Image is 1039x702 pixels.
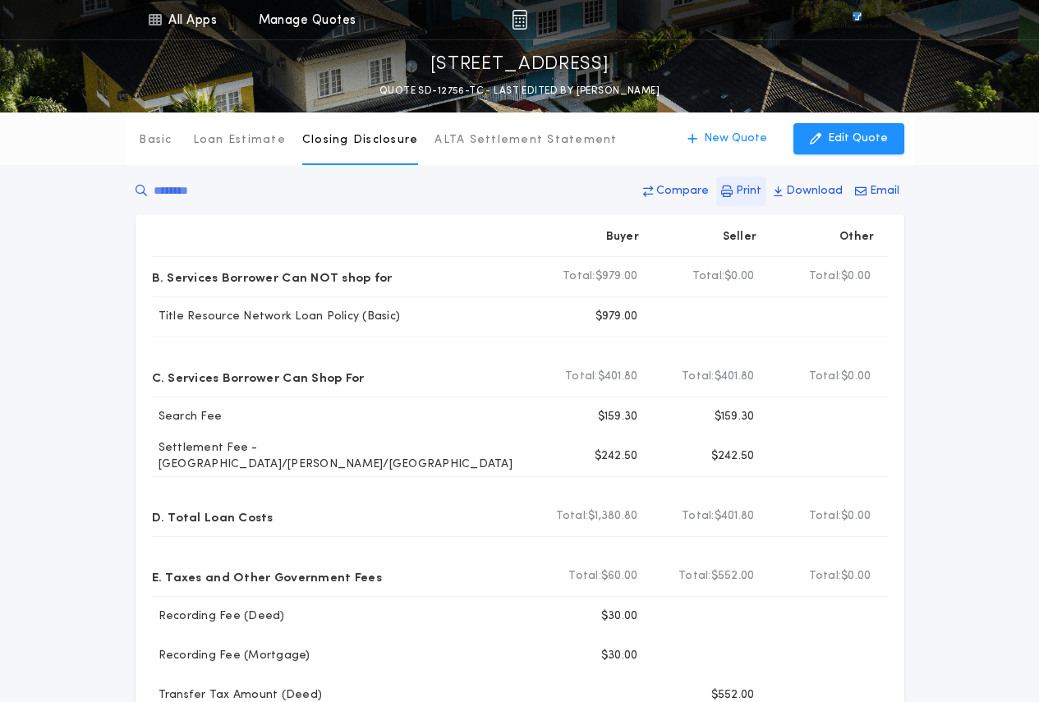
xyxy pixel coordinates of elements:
[692,268,725,285] b: Total:
[563,268,595,285] b: Total:
[704,131,767,147] p: New Quote
[588,508,637,525] span: $1,380.80
[786,183,843,200] p: Download
[736,183,761,200] p: Print
[841,568,871,585] span: $0.00
[601,568,638,585] span: $60.00
[809,508,842,525] b: Total:
[152,648,310,664] p: Recording Fee (Mortgage)
[152,364,365,390] p: C. Services Borrower Can Shop For
[152,309,401,325] p: Title Resource Network Loan Policy (Basic)
[870,183,899,200] p: Email
[724,268,754,285] span: $0.00
[715,369,755,385] span: $401.80
[839,229,874,245] p: Other
[809,568,842,585] b: Total:
[434,132,617,149] p: ALTA Settlement Statement
[711,568,755,585] span: $552.00
[682,369,715,385] b: Total:
[379,83,660,99] p: QUOTE SD-12756-TC - LAST EDITED BY [PERSON_NAME]
[595,268,638,285] span: $979.00
[671,123,784,154] button: New Quote
[841,508,871,525] span: $0.00
[595,309,638,325] p: $979.00
[152,264,393,290] p: B. Services Borrower Can NOT shop for
[656,183,709,200] p: Compare
[152,409,223,425] p: Search Fee
[682,508,715,525] b: Total:
[598,369,638,385] span: $401.80
[716,177,766,206] button: Print
[193,132,286,149] p: Loan Estimate
[565,369,598,385] b: Total:
[711,448,755,465] p: $242.50
[850,177,904,206] button: Email
[822,11,891,28] img: vs-icon
[430,52,609,78] p: [STREET_ADDRESS]
[152,440,535,473] p: Settlement Fee - [GEOGRAPHIC_DATA]/[PERSON_NAME]/[GEOGRAPHIC_DATA]
[152,503,274,530] p: D. Total Loan Costs
[556,508,589,525] b: Total:
[678,568,711,585] b: Total:
[841,268,871,285] span: $0.00
[809,268,842,285] b: Total:
[841,369,871,385] span: $0.00
[139,132,172,149] p: Basic
[638,177,714,206] button: Compare
[606,229,639,245] p: Buyer
[723,229,757,245] p: Seller
[598,409,638,425] p: $159.30
[715,508,755,525] span: $401.80
[809,369,842,385] b: Total:
[568,568,601,585] b: Total:
[152,563,382,590] p: E. Taxes and Other Government Fees
[715,409,755,425] p: $159.30
[595,448,638,465] p: $242.50
[769,177,848,206] button: Download
[828,131,888,147] p: Edit Quote
[793,123,904,154] button: Edit Quote
[601,608,638,625] p: $30.00
[302,132,419,149] p: Closing Disclosure
[512,10,527,30] img: img
[152,608,285,625] p: Recording Fee (Deed)
[601,648,638,664] p: $30.00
